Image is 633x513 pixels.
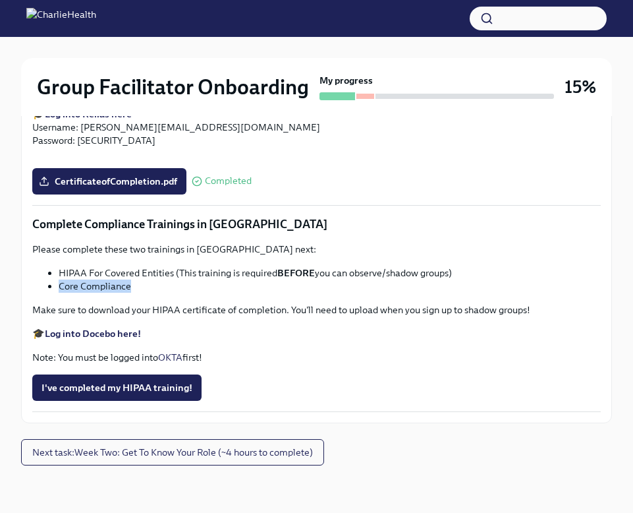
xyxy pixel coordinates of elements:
[319,74,373,87] strong: My progress
[205,176,252,186] span: Completed
[41,175,177,188] span: CertificateofCompletion.pdf
[564,75,596,99] h3: 15%
[37,74,309,100] h2: Group Facilitator Onboarding
[32,351,601,364] p: Note: You must be logged into first!
[32,168,186,195] label: CertificateofCompletion.pdf
[32,216,601,232] p: Complete Compliance Trainings in [GEOGRAPHIC_DATA]
[32,327,601,340] p: 🎓
[21,439,324,466] button: Next task:Week Two: Get To Know Your Role (~4 hours to complete)
[158,351,182,363] a: OKTA
[45,108,132,120] a: Log into Relias here
[32,303,601,317] p: Make sure to download your HIPAA certificate of completion. You'll need to upload when you sign u...
[32,107,601,147] p: 🎓 Username: [PERSON_NAME][EMAIL_ADDRESS][DOMAIN_NAME] Password: [SECURITY_DATA]
[32,243,601,256] p: Please complete these two trainings in [GEOGRAPHIC_DATA] next:
[277,267,315,279] strong: BEFORE
[59,280,601,293] li: Core Compliance
[32,446,313,459] span: Next task : Week Two: Get To Know Your Role (~4 hours to complete)
[26,8,96,29] img: CharlieHealth
[59,266,601,280] li: HIPAA For Covered Entities (This training is required you can observe/shadow groups)
[41,381,192,394] span: I've completed my HIPAA training!
[32,375,202,401] button: I've completed my HIPAA training!
[45,328,141,340] a: Log into Docebo here!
